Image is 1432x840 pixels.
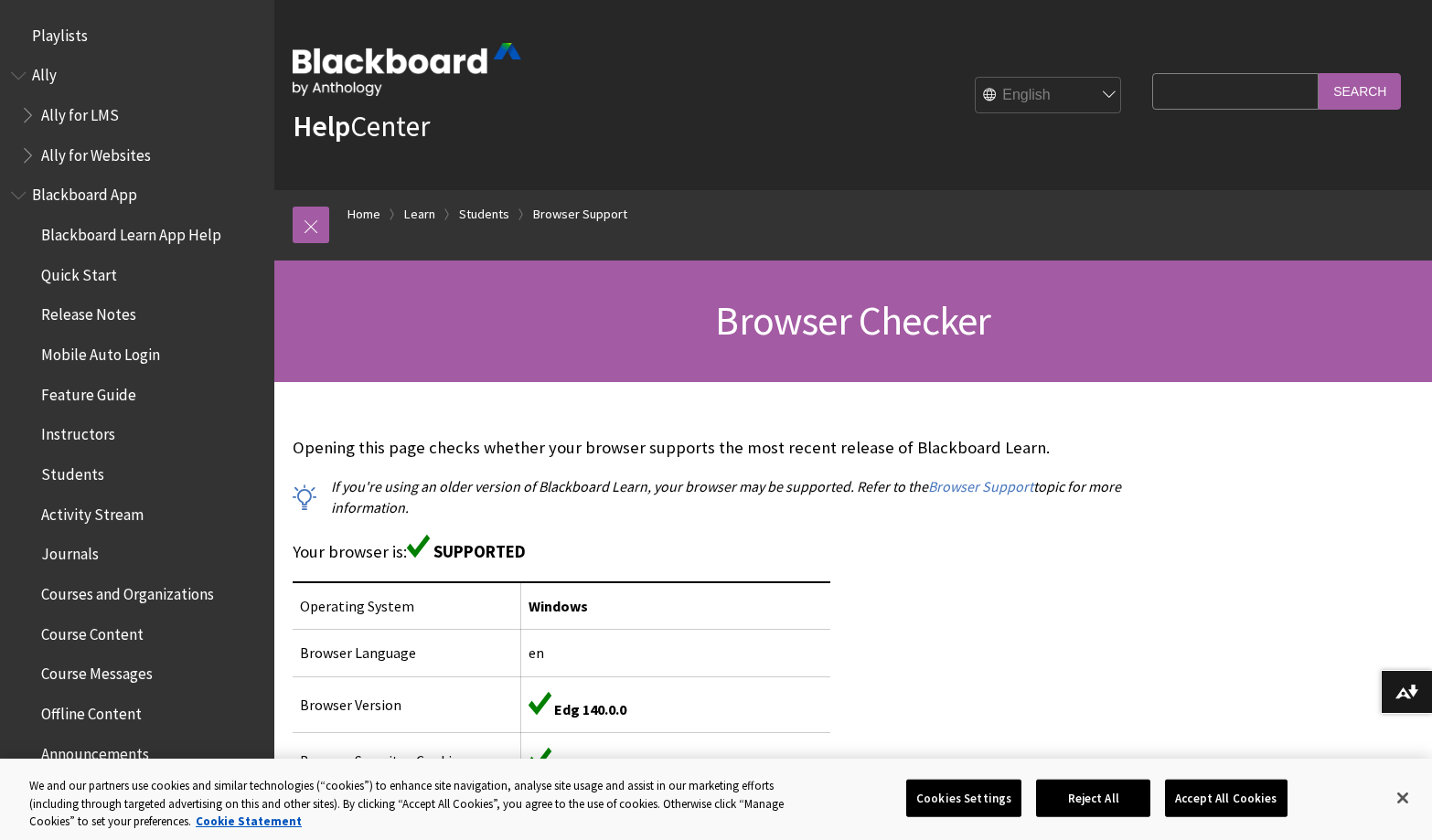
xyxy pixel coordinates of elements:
span: Enabled [554,756,608,774]
a: HelpCenter [293,108,430,144]
button: Reject All [1036,779,1150,817]
td: Browser Security - Cookies [293,732,521,788]
span: Mobile Auto Login [41,339,160,364]
input: Search [1319,73,1401,109]
a: Students [459,203,509,226]
td: Browser Version [293,676,521,732]
span: Feature Guide [41,379,136,404]
span: Courses and Organizations [41,579,214,603]
strong: Help [293,108,350,144]
select: Site Language Selector [976,78,1122,114]
span: en [529,643,544,662]
img: Blackboard by Anthology [293,43,521,96]
button: Close [1383,778,1423,818]
a: Browser Support [928,477,1033,496]
span: Offline Content [41,698,142,723]
img: Green supported icon [407,535,430,558]
span: Release Notes [41,300,136,324]
span: Course Messages [41,659,153,684]
a: Learn [404,203,435,226]
p: Your browser is: [293,535,1143,564]
span: Students [41,459,104,484]
nav: Book outline for Playlists [11,20,263,51]
button: Accept All Cookies [1165,779,1287,817]
img: Green supported icon [529,748,551,771]
span: Ally for Websites [41,140,151,165]
span: Ally [32,60,57,85]
span: Blackboard App [32,180,137,205]
td: Operating System [293,582,521,630]
span: Browser Checker [715,295,990,346]
span: Announcements [41,739,149,763]
span: Quick Start [41,260,117,284]
a: More information about your privacy, opens in a new tab [196,813,302,829]
p: If you're using an older version of Blackboard Learn, your browser may be supported. Refer to the... [293,476,1143,517]
span: Blackboard Learn App Help [41,219,221,244]
span: SUPPORTED [433,541,526,562]
span: Course Content [41,619,144,643]
nav: Book outline for Anthology Ally Help [11,60,263,171]
span: Playlists [32,20,88,45]
span: Windows [529,597,588,615]
a: Home [347,203,380,226]
td: Browser Language [293,630,521,676]
span: Ally for LMS [41,100,119,124]
button: Cookies Settings [906,779,1021,817]
a: Browser Support [533,203,627,226]
div: We and our partners use cookies and similar technologies (“cookies”) to enhance site navigation, ... [29,777,787,831]
span: Instructors [41,420,115,444]
span: Activity Stream [41,499,144,524]
img: Green supported icon [529,692,551,715]
p: Opening this page checks whether your browser supports the most recent release of Blackboard Learn. [293,436,1143,460]
span: Journals [41,539,99,564]
span: Edg 140.0.0 [554,700,626,718]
